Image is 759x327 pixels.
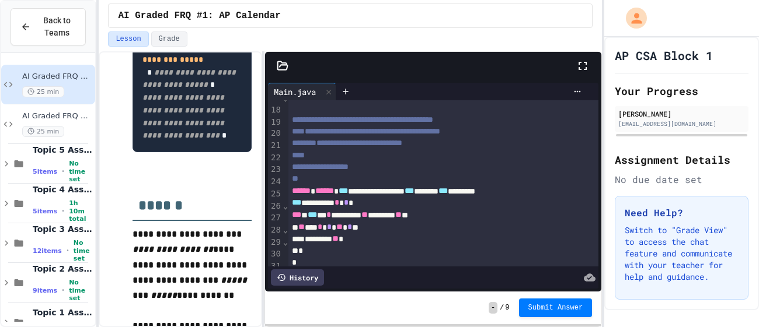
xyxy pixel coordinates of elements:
span: 25 min [22,86,64,97]
h2: Assignment Details [615,152,748,168]
span: 9 [505,303,509,312]
button: Grade [151,31,187,47]
div: 23 [268,164,283,176]
span: Topic 2 Assignments [33,263,93,274]
span: Fold line [283,201,288,210]
div: No due date set [615,173,748,187]
span: No time set [69,279,93,302]
span: 25 min [22,126,64,137]
span: 12 items [33,247,62,255]
div: Main.java [268,83,336,100]
span: • [62,206,64,216]
span: Submit Answer [528,303,583,312]
span: Fold line [283,237,288,247]
span: Topic 3 Assignments [33,224,93,234]
h2: Your Progress [615,83,748,99]
div: 18 [268,104,283,117]
span: Fold line [283,93,288,103]
div: 22 [268,152,283,164]
div: 29 [268,237,283,249]
span: • [62,167,64,176]
span: Fold line [283,225,288,234]
span: AI Graded FRQ #1: AP Calendar [22,72,93,82]
span: AI Graded FRQ #2: Frog Simulation [22,111,93,121]
div: 26 [268,201,283,213]
span: Topic 1 Assignments [33,307,93,318]
button: Lesson [108,31,148,47]
span: 5 items [33,168,57,175]
span: / [500,303,504,312]
span: 5 items [33,208,57,215]
div: 28 [268,224,283,237]
span: 9 items [33,287,57,294]
span: 1h 10m total [69,199,93,223]
span: Topic 5 Assignments [33,145,93,155]
h3: Need Help? [625,206,739,220]
div: History [271,269,324,286]
div: 21 [268,140,283,152]
div: My Account [614,5,650,31]
span: Back to Teams [38,15,76,39]
div: [EMAIL_ADDRESS][DOMAIN_NAME] [618,119,745,128]
span: AI Graded FRQ #1: AP Calendar [118,9,280,23]
div: 31 [268,261,283,272]
button: Back to Teams [11,8,86,45]
div: 27 [268,212,283,224]
div: Main.java [268,86,322,98]
div: 20 [268,128,283,140]
span: - [489,302,497,314]
span: Topic 4 Assignments [33,184,93,195]
span: No time set [69,160,93,183]
div: 30 [268,248,283,261]
p: Switch to "Grade View" to access the chat feature and communicate with your teacher for help and ... [625,224,739,283]
button: Submit Answer [519,298,593,317]
span: • [62,286,64,295]
span: No time set [74,239,93,262]
div: 19 [268,117,283,128]
span: • [67,246,69,255]
div: 25 [268,188,283,201]
div: [PERSON_NAME] [618,108,745,119]
div: 24 [268,176,283,188]
h1: AP CSA Block 1 [615,47,713,64]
